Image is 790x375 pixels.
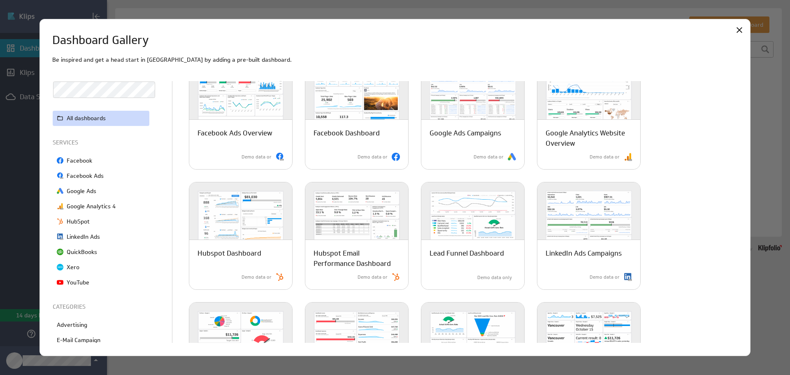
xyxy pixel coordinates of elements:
p: Google Analytics 4 [67,202,116,211]
p: Advertising [57,321,87,329]
img: hubspot-email-dashboard-light-600x400.png [305,182,408,256]
p: Facebook [67,156,92,165]
p: Google Analytics Website Overview [546,128,632,149]
img: hubspot_dashboard-light-600x400.png [189,182,292,256]
p: LinkedIn Ads [67,233,100,241]
p: Demo data or [474,154,504,161]
div: Close [732,23,746,37]
img: google_ads_performance-light-600x400.png [421,62,524,136]
p: All dashboards [67,114,106,123]
img: lead_funnel-light-600x400.png [421,182,524,256]
p: Demo data or [242,154,272,161]
p: YouTube [67,278,89,287]
p: Google Ads [67,187,96,196]
p: Xero [67,263,79,272]
p: Demo data or [590,154,620,161]
p: Lead Funnel Dashboard [430,248,504,259]
img: image6502031566950861830.png [57,203,63,210]
img: image3155776258136118639.png [57,264,63,270]
p: Demo data only [477,274,512,281]
img: Google Analytics 4 [624,153,632,161]
p: Google Ads Campaigns [430,128,501,138]
img: linkedin_ads_campaigns-light-600x400.png [537,182,640,256]
p: Hubspot Email Performance Dashboard [314,248,400,269]
p: Hubspot Dashboard [197,248,261,259]
p: QuickBooks [67,248,97,256]
img: image7114667537295097211.png [57,279,63,286]
h1: Dashboard Gallery [52,32,149,49]
img: HubSpot [276,273,284,281]
img: image5502353411254158712.png [57,249,63,255]
img: Facebook Ads [276,153,284,161]
p: LinkedIn Ads Campaigns [546,248,622,259]
img: Facebook [392,153,400,161]
img: HubSpot [392,273,400,281]
p: Demo data or [358,154,388,161]
img: image8417636050194330799.png [57,188,63,194]
p: Demo data or [358,274,388,281]
p: Facebook Ads Overview [197,128,272,138]
p: CATEGORIES [53,303,151,311]
p: HubSpot [67,217,90,226]
p: Demo data or [242,274,272,281]
img: image4788249492605619304.png [57,218,63,225]
img: image729517258887019810.png [57,157,63,164]
p: Demo data or [590,274,620,281]
p: E-Mail Campaign [57,336,100,345]
img: image1858912082062294012.png [57,233,63,240]
img: facebook_ads_dashboard-light-600x400.png [189,62,292,136]
img: facebook_dashboard-light-600x400.png [305,62,408,136]
img: image2754833655435752804.png [57,172,63,179]
p: SERVICES [53,138,151,147]
img: ga_website_overview-light-600x400.png [537,62,640,136]
img: Google Ads [508,153,516,161]
img: LinkedIn Ads [624,273,632,281]
p: Facebook Ads [67,172,104,180]
p: Facebook Dashboard [314,128,380,138]
p: Be inspired and get a head start in [GEOGRAPHIC_DATA] by adding a pre-built dashboard. [52,56,738,64]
